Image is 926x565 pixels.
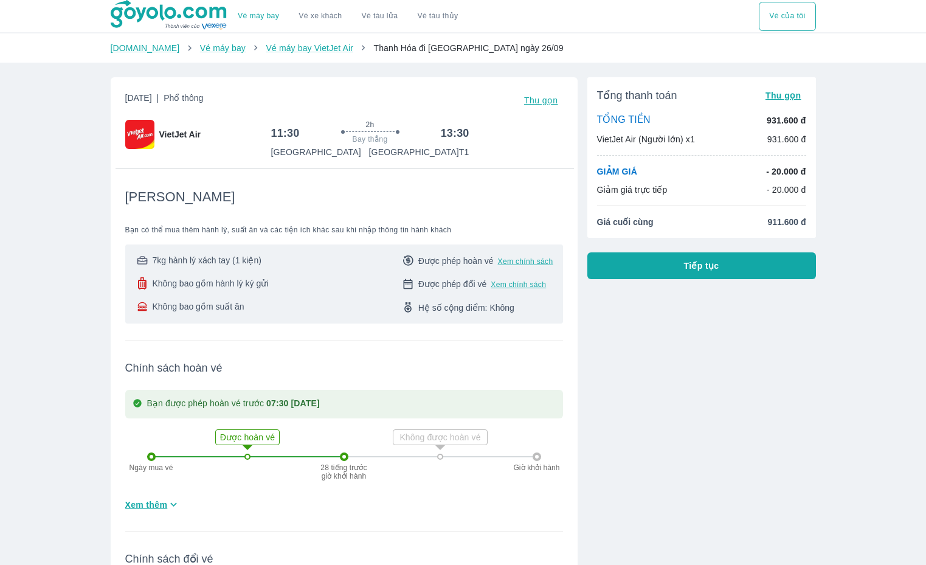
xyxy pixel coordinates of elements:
span: 2h [365,120,374,130]
a: Vé máy bay [200,43,246,53]
span: Hệ số cộng điểm: Không [418,302,514,314]
span: [PERSON_NAME] [125,189,235,206]
a: Vé tàu lửa [352,2,408,31]
span: Thu gọn [765,91,801,100]
button: Vé tàu thủy [407,2,468,31]
span: Chính sách hoàn vé [125,361,563,375]
span: Bạn có thể mua thêm hành lý, suất ăn và các tiện ích khác sau khi nhập thông tin hành khách [125,225,563,235]
p: Ngày mua vé [124,463,179,472]
p: Giảm giá trực tiếp [597,184,668,196]
span: Bay thẳng [353,134,388,144]
span: Phổ thông [164,93,203,103]
span: Không bao gồm suất ăn [153,300,244,313]
span: 911.600 đ [767,216,806,228]
strong: 07:30 [DATE] [266,398,320,408]
span: Tổng thanh toán [597,88,677,103]
div: choose transportation mode [759,2,815,31]
p: - 20.000 đ [767,184,806,196]
a: Vé máy bay [238,12,279,21]
span: Giá cuối cùng [597,216,654,228]
button: Thu gọn [761,87,806,104]
h6: 13:30 [441,126,469,140]
h6: 11:30 [271,126,300,140]
p: [GEOGRAPHIC_DATA] [271,146,361,158]
span: Không bao gồm hành lý ký gửi [153,277,269,289]
p: Giờ khởi hành [510,463,564,472]
p: GIẢM GIÁ [597,165,637,178]
p: - 20.000 đ [766,165,806,178]
span: Được phép đổi vé [418,278,487,290]
p: TỔNG TIỀN [597,114,651,127]
button: Tiếp tục [587,252,816,279]
p: [GEOGRAPHIC_DATA] T1 [369,146,469,158]
button: Thu gọn [519,92,563,109]
a: Vé xe khách [299,12,342,21]
nav: breadcrumb [111,42,816,54]
span: 7kg hành lý xách tay (1 kiện) [153,254,261,266]
a: [DOMAIN_NAME] [111,43,180,53]
button: Xem chính sách [498,257,553,266]
p: Bạn được phép hoàn vé trước [147,397,320,411]
span: Thanh Hóa đi [GEOGRAPHIC_DATA] ngày 26/09 [373,43,563,53]
span: Tiếp tục [684,260,719,272]
span: | [157,93,159,103]
span: Xem thêm [125,499,168,511]
button: Xem thêm [120,494,185,515]
p: 28 tiếng trước giờ khởi hành [320,463,368,480]
button: Xem chính sách [491,280,546,289]
span: Được phép hoàn vé [418,255,494,267]
p: Không được hoàn vé [395,431,486,443]
p: 931.600 đ [767,133,806,145]
span: Thu gọn [524,95,558,105]
p: VietJet Air (Người lớn) x1 [597,133,695,145]
div: choose transportation mode [228,2,468,31]
p: Được hoàn vé [217,431,278,443]
span: [DATE] [125,92,204,109]
button: Vé của tôi [759,2,815,31]
span: VietJet Air [159,128,201,140]
a: Vé máy bay VietJet Air [266,43,353,53]
p: 931.600 đ [767,114,806,127]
